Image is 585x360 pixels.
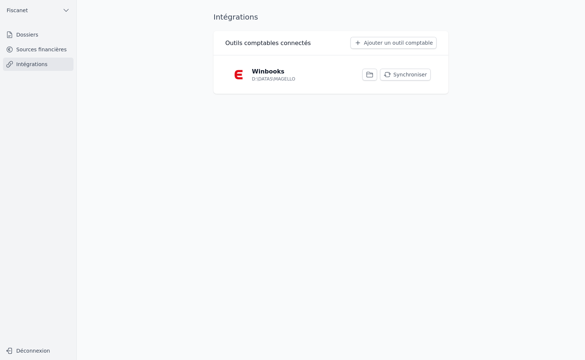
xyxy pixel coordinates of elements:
p: D:\DATAS\MAGELLO [252,76,295,82]
button: Fiscanet [3,4,73,16]
button: Ajouter un outil comptable [350,37,437,49]
span: Fiscanet [7,7,28,14]
p: Winbooks [252,67,284,76]
a: Intégrations [3,58,73,71]
a: Sources financières [3,43,73,56]
button: Synchroniser [380,69,431,80]
h1: Intégrations [213,12,258,22]
a: Winbooks D:\DATAS\MAGELLO Synchroniser [225,61,437,88]
h3: Outils comptables connectés [225,39,311,48]
button: Déconnexion [3,345,73,357]
a: Dossiers [3,28,73,41]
